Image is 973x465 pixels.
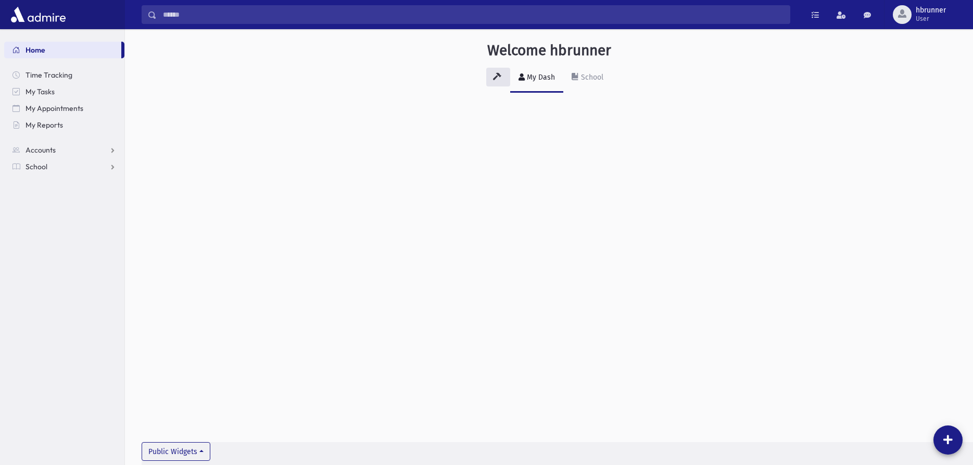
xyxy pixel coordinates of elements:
[4,117,124,133] a: My Reports
[26,104,83,113] span: My Appointments
[4,158,124,175] a: School
[4,100,124,117] a: My Appointments
[26,70,72,80] span: Time Tracking
[916,15,946,23] span: User
[26,145,56,155] span: Accounts
[142,442,210,461] button: Public Widgets
[26,87,55,96] span: My Tasks
[510,64,563,93] a: My Dash
[4,142,124,158] a: Accounts
[8,4,68,25] img: AdmirePro
[26,162,47,171] span: School
[916,6,946,15] span: hbrunner
[487,42,611,59] h3: Welcome hbrunner
[157,5,790,24] input: Search
[26,120,63,130] span: My Reports
[563,64,612,93] a: School
[26,45,45,55] span: Home
[4,67,124,83] a: Time Tracking
[525,73,555,82] div: My Dash
[579,73,603,82] div: School
[4,42,121,58] a: Home
[4,83,124,100] a: My Tasks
